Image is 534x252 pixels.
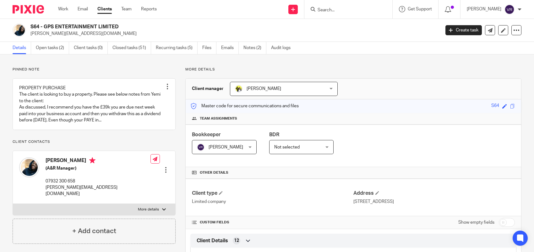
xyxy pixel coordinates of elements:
[269,132,279,137] span: BDR
[221,42,239,54] a: Emails
[46,157,150,165] h4: [PERSON_NAME]
[36,42,69,54] a: Open tasks (2)
[58,6,68,12] a: Work
[30,24,355,30] h2: S64 - GPS ENTERTAINMENT LIMITED
[13,24,26,37] img: Glenn%20Sonko.jpg
[491,103,499,110] div: S64
[30,31,436,37] p: [PERSON_NAME][EMAIL_ADDRESS][DOMAIN_NAME]
[112,42,151,54] a: Closed tasks (51)
[13,5,44,14] img: Pixie
[274,145,300,149] span: Not selected
[235,85,242,92] img: Carine-Starbridge.jpg
[13,67,176,72] p: Pinned note
[197,238,228,244] span: Client Details
[458,219,494,226] label: Show empty fields
[46,178,150,184] p: 07932 300 658
[72,226,116,236] h4: + Add contact
[234,238,239,244] span: 12
[504,4,515,14] img: svg%3E
[197,143,204,151] img: svg%3E
[74,42,108,54] a: Client tasks (0)
[192,220,353,225] h4: CUSTOM FIELDS
[121,6,132,12] a: Team
[445,25,482,35] a: Create task
[78,6,88,12] a: Email
[13,139,176,144] p: Client contacts
[317,8,373,13] input: Search
[353,190,515,197] h4: Address
[141,6,157,12] a: Reports
[46,184,150,197] p: [PERSON_NAME][EMAIL_ADDRESS][DOMAIN_NAME]
[13,42,31,54] a: Details
[97,6,112,12] a: Clients
[19,157,39,177] img: Glenn%20Sonko.jpg
[202,42,216,54] a: Files
[190,103,299,109] p: Master code for secure communications and files
[192,86,224,92] h3: Client manager
[89,157,95,164] i: Primary
[247,87,281,91] span: [PERSON_NAME]
[243,42,266,54] a: Notes (2)
[408,7,432,11] span: Get Support
[156,42,198,54] a: Recurring tasks (5)
[192,190,353,197] h4: Client type
[46,165,150,171] h5: (A&R Manager)
[467,6,501,12] p: [PERSON_NAME]
[192,132,221,137] span: Bookkeeper
[209,145,243,149] span: [PERSON_NAME]
[138,207,159,212] p: More details
[271,42,295,54] a: Audit logs
[200,116,237,121] span: Team assignments
[185,67,521,72] p: More details
[200,170,228,175] span: Other details
[192,199,353,205] p: Limited company
[353,199,515,205] p: [STREET_ADDRESS]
